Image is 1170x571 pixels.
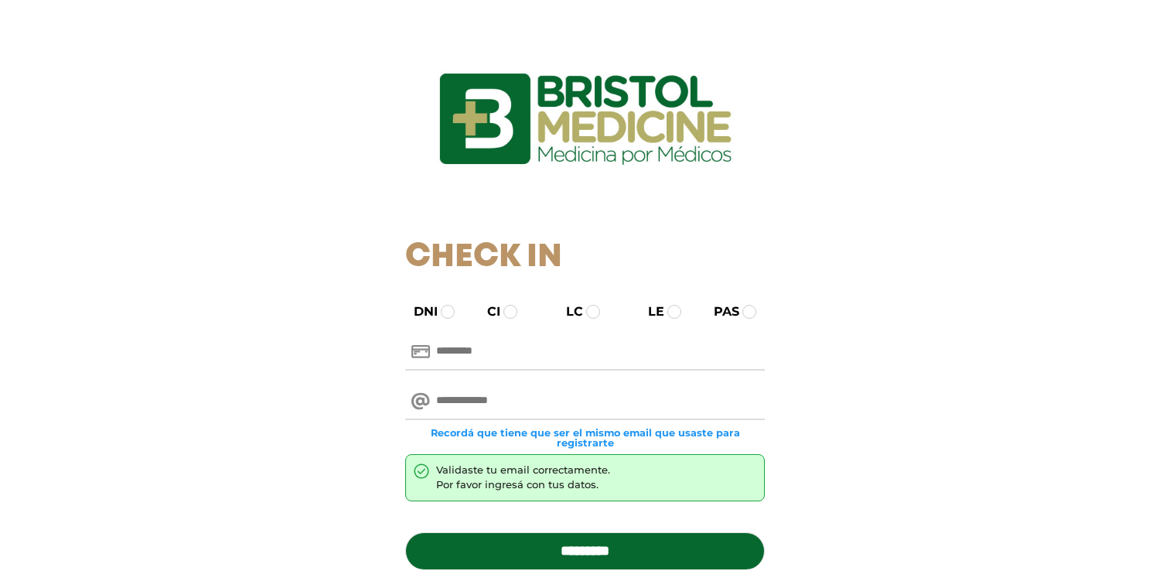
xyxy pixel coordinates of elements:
[400,303,438,321] label: DNI
[436,463,610,493] div: Validaste tu email correctamente. Por favor ingresá con tus datos.
[405,428,765,448] small: Recordá que tiene que ser el mismo email que usaste para registrarte
[377,19,794,220] img: logo_ingresarbristol.jpg
[473,303,500,321] label: CI
[634,303,664,321] label: LE
[405,238,765,277] h1: Check In
[700,303,739,321] label: PAS
[552,303,583,321] label: LC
